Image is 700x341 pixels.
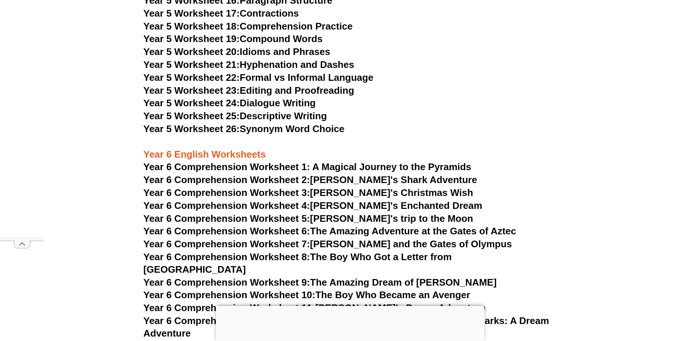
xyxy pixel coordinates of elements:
[144,123,240,134] span: Year 5 Worksheet 26:
[144,315,549,339] a: Year 6 Comprehension Worksheet 12:[PERSON_NAME] and the Cave of Sharks: A Dream Adventure
[144,251,452,275] a: Year 6 Comprehension Worksheet 8:The Boy Who Got a Letter from [GEOGRAPHIC_DATA]
[144,46,240,57] span: Year 5 Worksheet 20:
[144,97,316,108] a: Year 5 Worksheet 24:Dialogue Writing
[144,72,373,83] a: Year 5 Worksheet 22:Formal vs Informal Language
[144,251,310,262] span: Year 6 Comprehension Worksheet 8:
[144,289,470,300] a: Year 6 Comprehension Worksheet 10:The Boy Who Became an Avenger
[144,238,512,249] a: Year 6 Comprehension Worksheet 7:[PERSON_NAME] and the Gates of Olympus
[144,136,557,161] h3: Year 6 English Worksheets
[144,200,482,211] a: Year 6 Comprehension Worksheet 4:[PERSON_NAME]'s Enchanted Dream
[144,97,240,108] span: Year 5 Worksheet 24:
[144,174,477,185] a: Year 6 Comprehension Worksheet 2:[PERSON_NAME]'s Shark Adventure
[144,85,240,96] span: Year 5 Worksheet 23:
[144,174,310,185] span: Year 6 Comprehension Worksheet 2:
[577,258,700,341] iframe: Chat Widget
[144,85,354,96] a: Year 5 Worksheet 23:Editing and Proofreading
[144,123,345,134] a: Year 5 Worksheet 26:Synonym Word Choice
[144,187,310,198] span: Year 6 Comprehension Worksheet 3:
[144,277,497,288] a: Year 6 Comprehension Worksheet 9:The Amazing Dream of [PERSON_NAME]
[144,238,310,249] span: Year 6 Comprehension Worksheet 7:
[144,110,327,121] a: Year 5 Worksheet 25:Descriptive Writing
[144,21,240,32] span: Year 5 Worksheet 18:
[144,289,315,300] span: Year 6 Comprehension Worksheet 10:
[144,21,353,32] a: Year 5 Worksheet 18:Comprehension Practice
[144,187,473,198] a: Year 6 Comprehension Worksheet 3:[PERSON_NAME]'s Christmas Wish
[144,59,354,70] a: Year 5 Worksheet 21:Hyphenation and Dashes
[144,213,473,224] a: Year 6 Comprehension Worksheet 5:[PERSON_NAME]'s trip to the Moon
[144,8,299,19] a: Year 5 Worksheet 17:Contractions
[144,302,315,313] span: Year 6 Comprehension Worksheet 11:
[144,213,310,224] span: Year 6 Comprehension Worksheet 5:
[144,59,240,70] span: Year 5 Worksheet 21:
[144,72,240,83] span: Year 5 Worksheet 22:
[144,46,330,57] a: Year 5 Worksheet 20:Idioms and Phrases
[144,161,472,172] a: Year 6 Comprehension Worksheet 1: A Magical Journey to the Pyramids
[144,33,323,44] a: Year 5 Worksheet 19:Compound Words
[144,225,310,237] span: Year 6 Comprehension Worksheet 6:
[144,200,310,211] span: Year 6 Comprehension Worksheet 4:
[216,306,485,339] iframe: Advertisement
[144,315,315,326] span: Year 6 Comprehension Worksheet 12:
[144,110,240,121] span: Year 5 Worksheet 25:
[144,225,516,237] a: Year 6 Comprehension Worksheet 6:The Amazing Adventure at the Gates of Aztec
[144,302,486,313] a: Year 6 Comprehension Worksheet 11:[PERSON_NAME]'s Dream Adventure
[144,33,240,44] span: Year 5 Worksheet 19:
[144,277,310,288] span: Year 6 Comprehension Worksheet 9:
[144,8,240,19] span: Year 5 Worksheet 17:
